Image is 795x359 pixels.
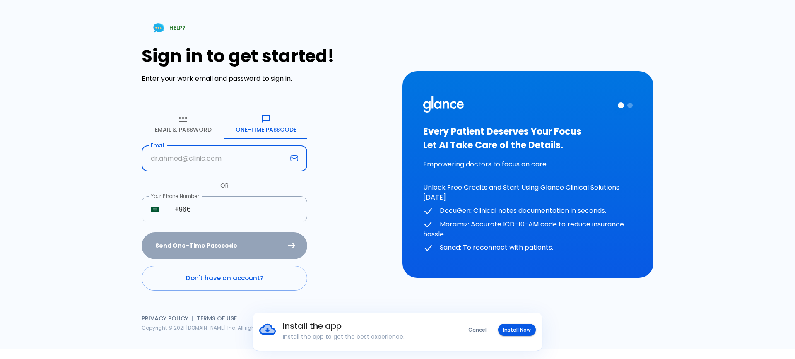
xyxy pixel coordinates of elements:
[283,332,441,341] p: Install the app to get the best experience.
[142,17,195,39] a: HELP?
[498,324,536,336] button: Install Now
[147,202,162,217] button: Select country
[142,46,393,66] h1: Sign in to get started!
[423,206,633,216] p: DocuGen: Clinical notes documentation in seconds.
[142,266,307,291] a: Don't have an account?
[151,207,159,212] img: unknown
[423,219,633,240] p: Moramiz: Accurate ICD-10-AM code to reduce insurance hassle.
[142,145,287,171] input: dr.ahmed@clinic.com
[142,109,224,139] button: Email & Password
[423,159,633,169] p: Empowering doctors to focus on care.
[423,183,633,202] p: Unlock Free Credits and Start Using Glance Clinical Solutions [DATE]
[423,125,633,152] h3: Every Patient Deserves Your Focus Let AI Take Care of the Details.
[142,74,393,84] p: Enter your work email and password to sign in.
[224,109,307,139] button: One-Time Passcode
[283,319,441,332] h6: Install the app
[423,243,633,253] p: Sanad: To reconnect with patients.
[152,21,166,35] img: Chat Support
[463,324,491,336] button: Cancel
[220,181,229,190] p: OR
